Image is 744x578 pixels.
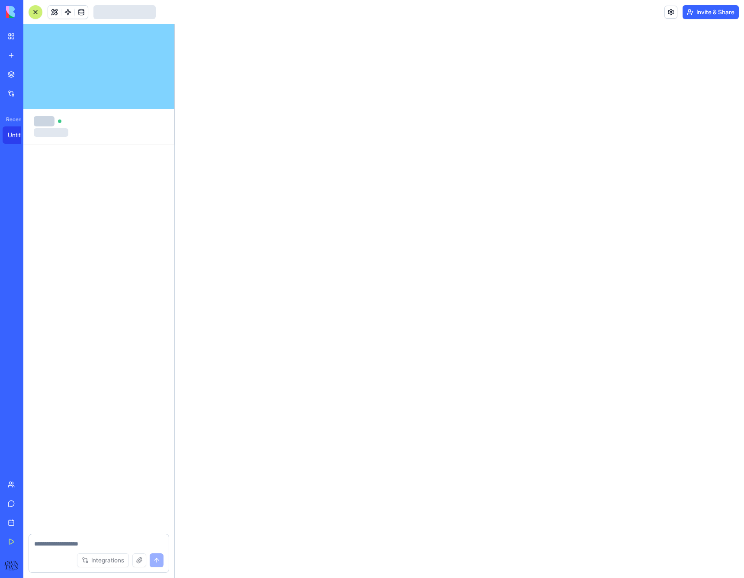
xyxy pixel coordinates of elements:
[3,116,21,123] span: Recent
[4,559,18,573] img: ACg8ocLZlWwsaY0KeWuVx4Gx3F4YhVUnQnqK3hXZHGjLUyS3e9QNChpq=s96-c
[6,6,60,18] img: logo
[3,126,37,144] a: Untitled App
[8,131,32,139] div: Untitled App
[683,5,739,19] button: Invite & Share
